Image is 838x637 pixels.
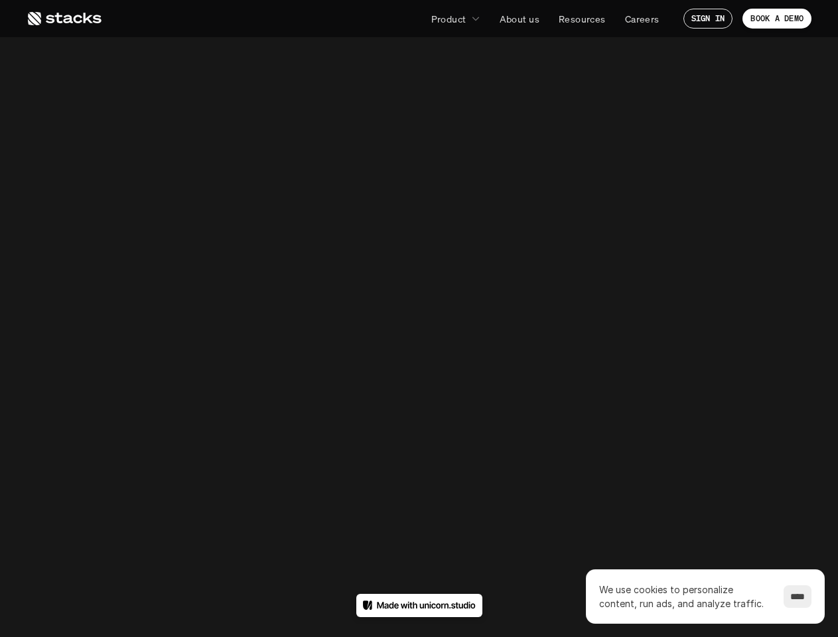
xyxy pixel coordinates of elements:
[617,7,667,31] a: Careers
[431,12,466,26] p: Product
[599,583,770,610] p: We use cookies to personalize content, run ads, and analyze traffic.
[691,14,725,23] p: SIGN IN
[742,9,811,29] a: BOOK A DEMO
[551,7,614,31] a: Resources
[363,601,476,610] img: Made in unicorn.studio
[118,197,719,441] div: 404
[625,12,660,26] p: Careers
[500,12,539,26] p: About us
[683,9,733,29] a: SIGN IN
[119,196,719,441] div: 404
[750,14,803,23] p: BOOK A DEMO
[559,12,606,26] p: Resources
[492,7,547,31] a: About us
